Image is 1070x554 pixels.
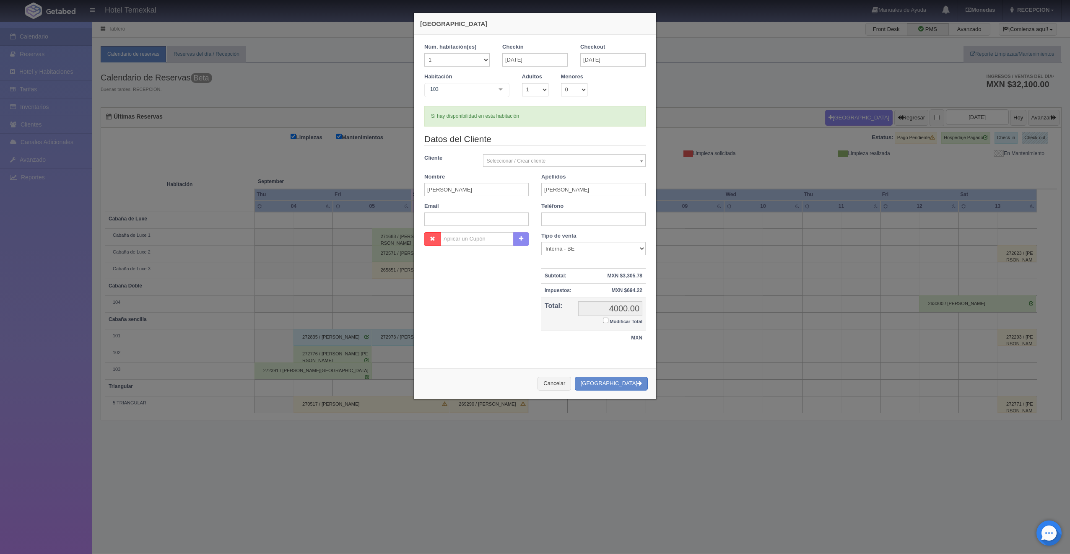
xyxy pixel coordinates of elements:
[541,298,575,331] th: Total:
[631,335,642,341] strong: MXN
[541,202,564,210] label: Teléfono
[575,377,648,391] button: [GEOGRAPHIC_DATA]
[541,232,577,240] label: Tipo de venta
[424,73,452,81] label: Habitación
[487,155,635,167] span: Seleccionar / Crear cliente
[424,173,445,181] label: Nombre
[424,106,646,127] div: Si hay disponibilidad en esta habitación
[424,202,439,210] label: Email
[580,43,605,51] label: Checkout
[538,377,571,391] button: Cancelar
[541,269,575,283] th: Subtotal:
[502,53,568,67] input: DD-MM-AAAA
[522,73,542,81] label: Adultos
[483,154,646,167] a: Seleccionar / Crear cliente
[441,232,514,246] input: Aplicar un Cupón
[610,319,642,324] small: Modificar Total
[612,287,642,293] strong: MXN $694.22
[603,318,608,323] input: Modificar Total
[541,283,575,298] th: Impuestos:
[424,133,646,146] legend: Datos del Cliente
[608,273,642,279] strong: MXN $3,305.78
[580,53,646,67] input: DD-MM-AAAA
[424,43,476,51] label: Núm. habitación(es)
[420,19,650,28] h4: [GEOGRAPHIC_DATA]
[561,73,583,81] label: Menores
[428,85,492,93] span: 103
[418,154,477,162] label: Cliente
[541,173,566,181] label: Apellidos
[502,43,524,51] label: Checkin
